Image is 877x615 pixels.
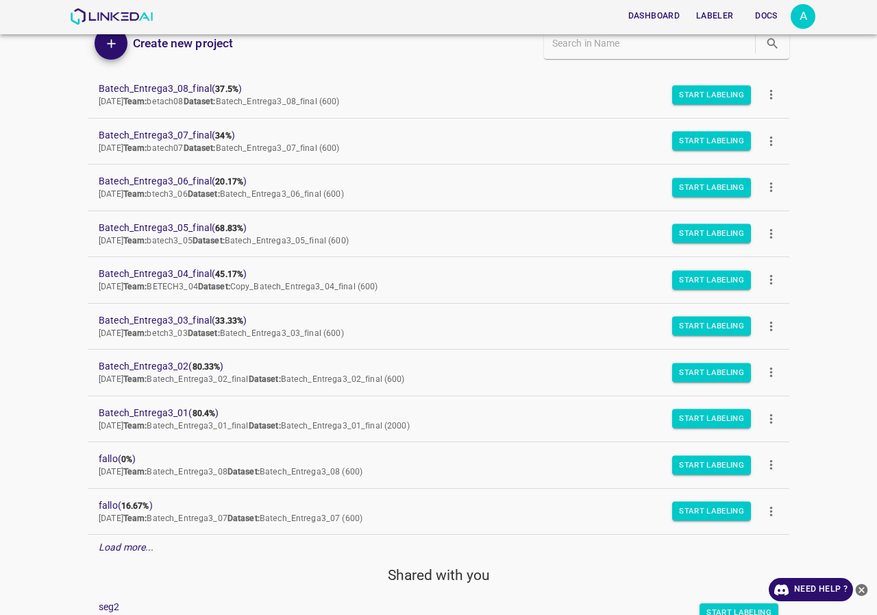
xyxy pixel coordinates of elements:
a: fallo(16.67%)[DATE]Team:Batech_Entrega3_07Dataset:Batech_Entrega3_07 (600) [88,489,789,535]
b: 33.33% [215,316,243,326]
b: Team: [123,143,147,153]
h5: Shared with you [88,566,789,585]
b: Team: [123,421,147,431]
b: 68.83% [215,224,243,233]
span: [DATE] Batech_Entrega3_02_final Batech_Entrega3_02_final (600) [99,374,405,384]
a: Batech_Entrega3_06_final(20.17%)[DATE]Team:btech3_06Dataset:Batech_Entrega3_06_final (600) [88,165,789,210]
button: more [756,450,787,481]
span: [DATE] batech07 Batech_Entrega3_07_final (600) [99,143,340,153]
button: more [756,265,787,296]
b: Dataset: [184,97,216,106]
b: Dataset: [188,328,220,338]
b: 80.33% [193,362,221,372]
span: fallo ( ) [99,498,756,513]
button: search [758,29,787,58]
button: Open settings [791,4,815,29]
a: Batech_Entrega3_07_final(34%)[DATE]Team:batech07Dataset:Batech_Entrega3_07_final (600) [88,119,789,165]
button: more [756,218,787,249]
a: Need Help ? [769,578,853,601]
button: Start Labeling [672,85,751,104]
b: 37.5% [215,84,238,94]
a: seg2 [99,600,756,614]
a: Labeler [688,2,741,30]
button: Start Labeling [672,178,751,197]
b: Dataset: [249,421,281,431]
span: [DATE] batech3_05 Batech_Entrega3_05_final (600) [99,236,349,245]
button: Start Labeling [672,317,751,336]
a: Batech_Entrega3_05_final(68.83%)[DATE]Team:batech3_05Dataset:Batech_Entrega3_05_final (600) [88,211,789,257]
span: Batech_Entrega3_06_final ( ) [99,174,756,189]
b: Dataset: [249,374,281,384]
span: [DATE] Batech_Entrega3_07 Batech_Entrega3_07 (600) [99,514,362,523]
button: Add [95,27,127,60]
span: [DATE] betch3_03 Batech_Entrega3_03_final (600) [99,328,344,338]
button: Dashboard [623,5,685,27]
b: Team: [123,282,147,291]
b: 80.4% [193,409,216,418]
div: A [791,4,815,29]
b: Dataset: [184,143,216,153]
span: Batech_Entrega3_05_final ( ) [99,221,756,235]
b: Dataset: [227,467,260,477]
b: Team: [123,236,147,245]
b: Team: [123,467,147,477]
span: Batech_Entrega3_08_final ( ) [99,82,756,96]
b: Team: [123,189,147,199]
button: Start Labeling [672,363,751,382]
a: Batech_Entrega3_04_final(45.17%)[DATE]Team:BETECH3_04Dataset:Copy_Batech_Entrega3_04_final (600) [88,257,789,303]
button: Labeler [691,5,739,27]
span: fallo ( ) [99,452,756,466]
img: LinkedAI [70,8,153,25]
h6: Create new project [133,34,233,53]
b: 0% [121,455,132,464]
button: Start Labeling [672,224,751,243]
span: [DATE] BETECH3_04 Copy_Batech_Entrega3_04_final (600) [99,282,378,291]
span: [DATE] betach08 Batech_Entrega3_08_final (600) [99,97,340,106]
span: [DATE] btech3_06 Batech_Entrega3_06_final (600) [99,189,344,199]
span: Batech_Entrega3_02 ( ) [99,359,756,374]
a: fallo(0%)[DATE]Team:Batech_Entrega3_08Dataset:Batech_Entrega3_08 (600) [88,442,789,488]
span: Batech_Entrega3_07_final ( ) [99,128,756,143]
a: Batech_Entrega3_01(80.4%)[DATE]Team:Batech_Entrega3_01_finalDataset:Batech_Entrega3_01_final (2000) [88,396,789,442]
b: 45.17% [215,269,243,279]
b: 20.17% [215,177,243,186]
div: Load more... [88,535,789,560]
input: Search in Name [552,34,752,53]
button: more [756,403,787,434]
span: Batech_Entrega3_01 ( ) [99,406,756,420]
b: 16.67% [121,501,149,511]
button: Start Labeling [672,502,751,521]
button: more [756,496,787,527]
a: Create new project [127,34,233,53]
button: more [756,357,787,388]
a: Batech_Entrega3_08_final(37.5%)[DATE]Team:betach08Dataset:Batech_Entrega3_08_final (600) [88,72,789,118]
button: Docs [744,5,788,27]
b: Dataset: [227,514,260,523]
b: Dataset: [188,189,220,199]
a: Batech_Entrega3_03_final(33.33%)[DATE]Team:betch3_03Dataset:Batech_Entrega3_03_final (600) [88,304,789,350]
em: Load more... [99,542,154,553]
span: Batech_Entrega3_04_final ( ) [99,267,756,281]
b: Team: [123,328,147,338]
a: Dashboard [620,2,688,30]
b: Team: [123,514,147,523]
b: 34% [215,131,231,141]
b: Dataset: [198,282,230,291]
button: more [756,80,787,110]
button: close-help [853,578,870,601]
button: more [756,172,787,203]
span: [DATE] Batech_Entrega3_08 Batech_Entrega3_08 (600) [99,467,362,477]
button: more [756,125,787,156]
button: Start Labeling [672,270,751,289]
a: Docs [741,2,791,30]
b: Dataset: [193,236,225,245]
button: Start Labeling [672,455,751,474]
button: Start Labeling [672,132,751,151]
button: more [756,311,787,341]
button: Start Labeling [672,409,751,429]
span: [DATE] Batech_Entrega3_01_final Batech_Entrega3_01_final (2000) [99,421,410,431]
b: Team: [123,374,147,384]
a: Batech_Entrega3_02(80.33%)[DATE]Team:Batech_Entrega3_02_finalDataset:Batech_Entrega3_02_final (600) [88,350,789,396]
b: Team: [123,97,147,106]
